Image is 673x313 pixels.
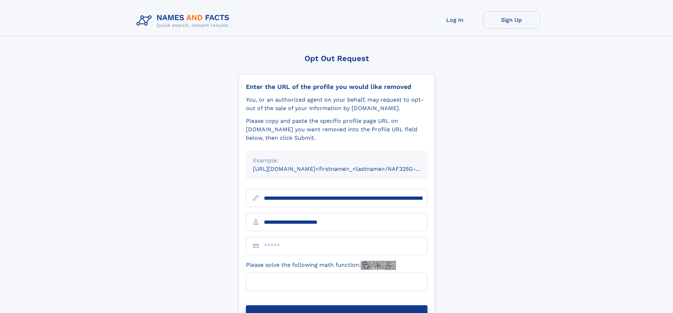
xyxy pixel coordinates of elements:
[238,54,435,63] div: Opt Out Request
[483,11,540,29] a: Sign Up
[246,117,427,142] div: Please copy and paste the specific profile page URL on [DOMAIN_NAME] you want removed into the Pr...
[246,261,396,270] label: Please solve the following math function:
[427,11,483,29] a: Log In
[246,96,427,113] div: You, or an authorized agent on your behalf, may request to opt-out of the sale of your informatio...
[246,83,427,91] div: Enter the URL of the profile you would like removed
[253,156,420,165] div: Example:
[253,165,441,172] small: [URL][DOMAIN_NAME]<firstname>_<lastname>/NAF325G-xxxxxxxx
[134,11,235,30] img: Logo Names and Facts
